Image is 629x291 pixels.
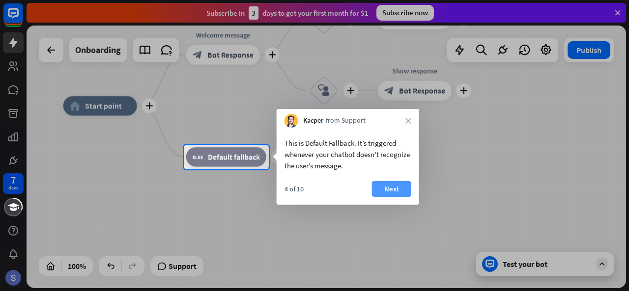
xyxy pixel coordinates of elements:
i: close [405,118,411,124]
button: Open LiveChat chat widget [8,4,37,33]
span: Default fallback [208,152,260,162]
div: 4 of 10 [285,185,304,193]
span: Kacper [303,116,323,126]
button: Next [372,181,411,197]
div: This is Default Fallback. It’s triggered whenever your chatbot doesn't recognize the user’s message. [285,137,411,171]
i: block_fallback [193,152,203,162]
span: from Support [326,116,366,126]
